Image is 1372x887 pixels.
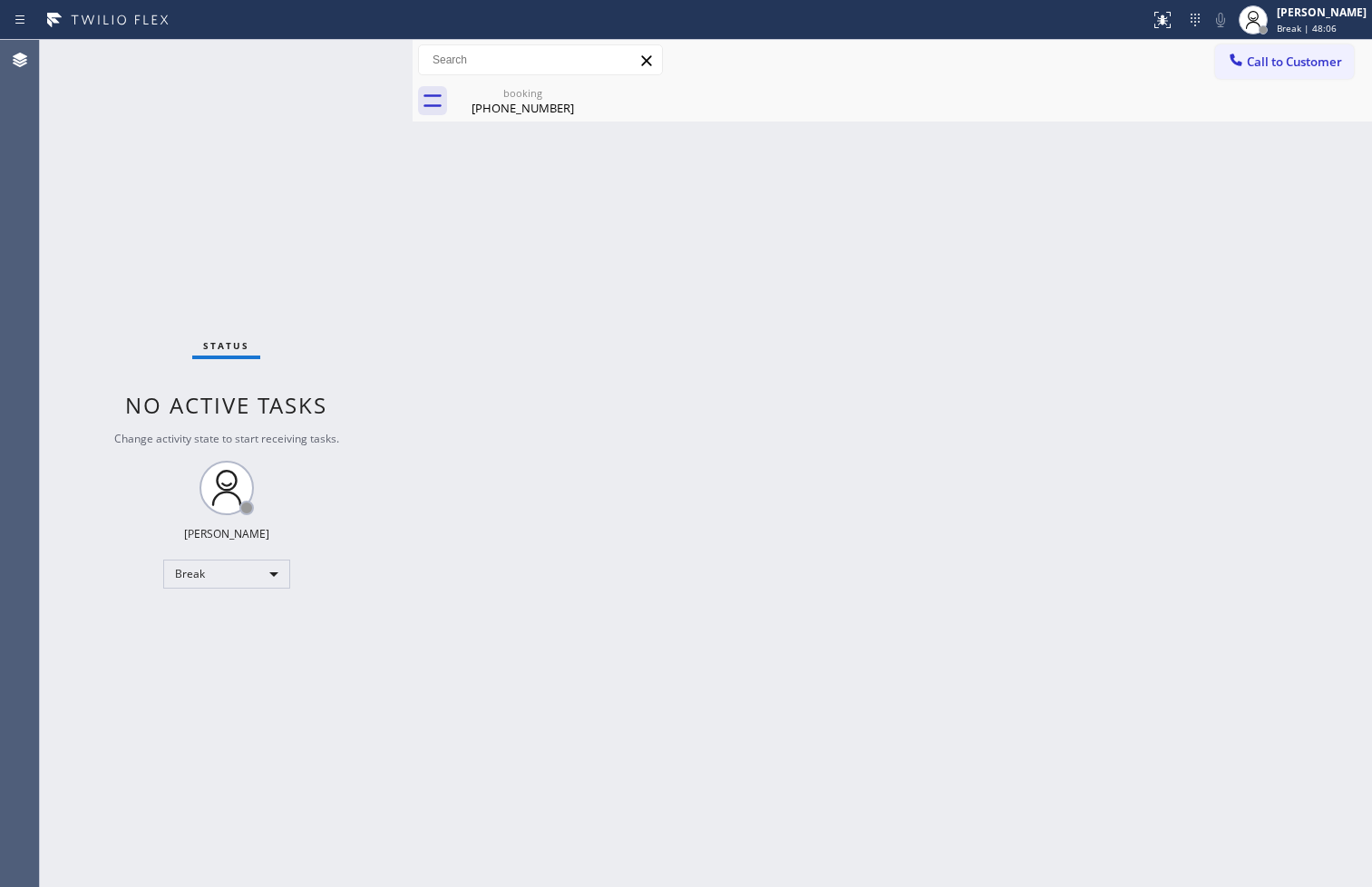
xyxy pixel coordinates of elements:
[454,81,591,122] div: (646) 621-8305
[1277,5,1367,20] div: [PERSON_NAME]
[1208,7,1233,33] button: Mute
[454,100,591,116] div: [PHONE_NUMBER]
[1247,54,1342,70] span: Call to Customer
[454,86,591,100] div: booking
[125,390,327,420] span: No active tasks
[1215,44,1354,79] button: Call to Customer
[114,431,339,446] span: Change activity state to start receiving tasks.
[203,339,249,352] span: Status
[163,560,290,589] div: Break
[184,526,269,541] div: [PERSON_NAME]
[419,45,662,74] input: Search
[1277,22,1337,34] span: Break | 48:06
